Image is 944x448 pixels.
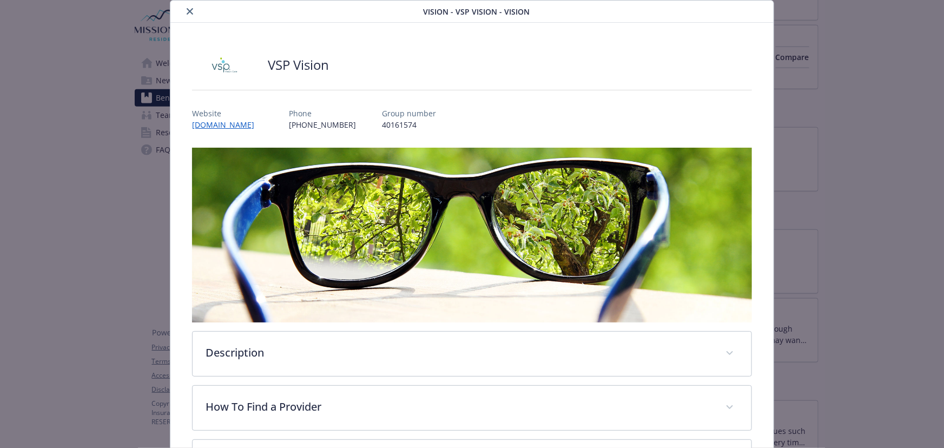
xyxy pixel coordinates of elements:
button: close [183,5,196,18]
a: [DOMAIN_NAME] [192,120,263,130]
p: Group number [382,108,436,119]
p: How To Find a Provider [206,399,712,415]
p: Phone [289,108,356,119]
p: [PHONE_NUMBER] [289,119,356,130]
p: Description [206,345,712,361]
p: 40161574 [382,119,436,130]
h2: VSP Vision [268,56,329,74]
span: Vision - VSP Vision - Vision [423,6,530,17]
img: Vision Service Plan [192,49,257,81]
div: Description [193,332,751,376]
img: banner [192,148,752,322]
div: How To Find a Provider [193,386,751,430]
p: Website [192,108,263,119]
